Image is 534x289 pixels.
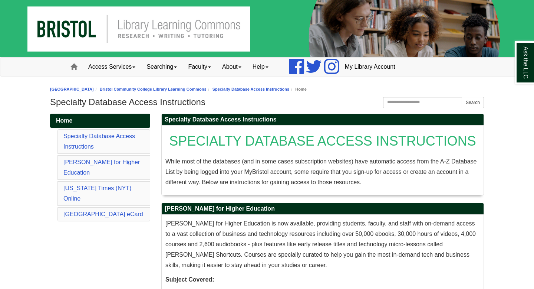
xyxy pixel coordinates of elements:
[100,87,207,91] a: Bristol Community College Library Learning Commons
[50,97,484,107] h1: Specialty Database Access Instructions
[50,114,150,128] a: Home
[217,58,247,76] a: About
[165,276,214,283] strong: Subject Covered:
[162,203,484,215] h2: [PERSON_NAME] for Higher Education
[56,117,72,124] span: Home
[289,86,307,93] li: Home
[169,133,476,149] span: SPECIALTY DATABASE ACCESS INSTRUCTIONS
[339,58,401,76] a: My Library Account
[63,159,140,176] a: [PERSON_NAME] for Higher Education
[50,87,94,91] a: [GEOGRAPHIC_DATA]
[50,86,484,93] nav: breadcrumb
[63,133,135,150] a: Specialty Database Access Instructions
[83,58,141,76] a: Access Services
[63,211,143,217] a: [GEOGRAPHIC_DATA] eCard
[165,156,480,188] p: While most of the databases (and in some cases subscription websites) have automatic access from ...
[462,97,484,108] button: Search
[50,114,150,223] div: Guide Pages
[212,87,289,91] a: Specialty Database Access Instructions
[247,58,274,76] a: Help
[162,114,484,126] h2: Specialty Database Access Instructions
[165,218,480,270] p: [PERSON_NAME] for Higher Education is now available, providing students, faculty, and staff with ...
[63,185,131,202] a: [US_STATE] Times (NYT) Online
[141,58,182,76] a: Searching
[182,58,217,76] a: Faculty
